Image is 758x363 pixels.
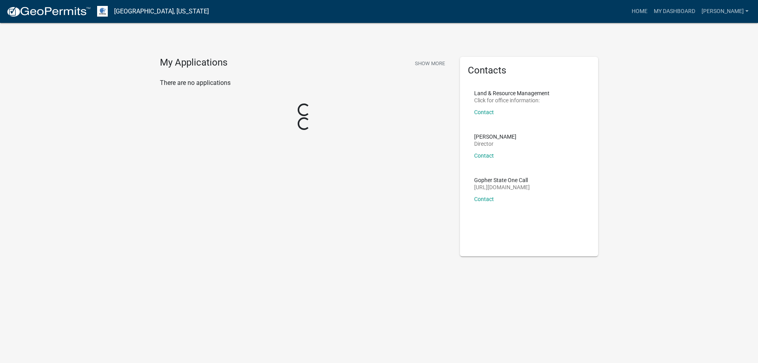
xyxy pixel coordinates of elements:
[114,5,209,18] a: [GEOGRAPHIC_DATA], [US_STATE]
[474,109,494,115] a: Contact
[474,141,516,147] p: Director
[629,4,651,19] a: Home
[474,90,550,96] p: Land & Resource Management
[474,134,516,139] p: [PERSON_NAME]
[160,57,227,69] h4: My Applications
[474,152,494,159] a: Contact
[474,177,530,183] p: Gopher State One Call
[651,4,698,19] a: My Dashboard
[474,196,494,202] a: Contact
[474,184,530,190] p: [URL][DOMAIN_NAME]
[698,4,752,19] a: [PERSON_NAME]
[97,6,108,17] img: Otter Tail County, Minnesota
[412,57,448,70] button: Show More
[474,98,550,103] p: Click for office information:
[160,78,448,88] p: There are no applications
[468,65,590,76] h5: Contacts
